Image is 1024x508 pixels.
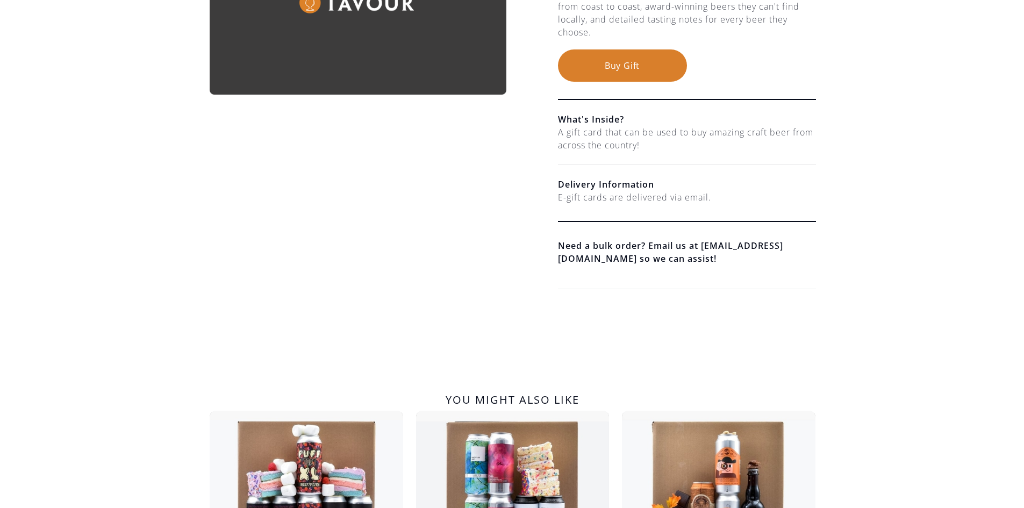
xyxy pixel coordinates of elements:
[558,113,816,126] h6: What's Inside?
[558,191,816,204] div: E-gift cards are delivered via email.
[210,389,816,411] h2: You might also like
[558,126,816,152] div: A gift card that can be used to buy amazing craft beer from across the country!
[558,178,816,191] h6: Delivery Information
[558,49,687,82] button: Buy Gift
[558,239,816,265] a: Need a bulk order? Email us at [EMAIL_ADDRESS][DOMAIN_NAME] so we can assist!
